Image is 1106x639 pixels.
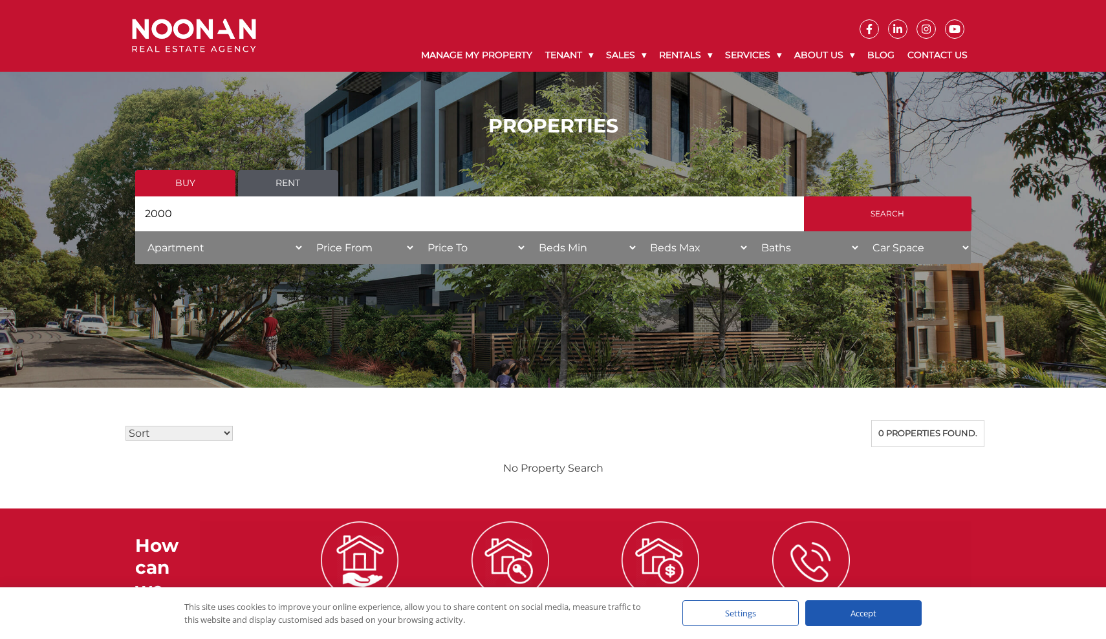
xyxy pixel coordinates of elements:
[772,521,850,599] img: ICONS
[135,170,235,196] a: Buy
[719,39,788,72] a: Services
[238,170,338,196] a: Rent
[653,39,719,72] a: Rentals
[788,39,861,72] a: About Us
[135,535,200,622] h3: How can we help?
[871,420,984,447] div: 0 properties found.
[901,39,974,72] a: Contact Us
[135,114,971,138] h1: PROPERTIES
[132,19,256,53] img: Noonan Real Estate Agency
[539,39,600,72] a: Tenant
[861,39,901,72] a: Blog
[321,521,398,599] img: ICONS
[184,600,656,626] div: This site uses cookies to improve your online experience, allow you to share content on social me...
[415,39,539,72] a: Manage My Property
[135,196,804,231] input: Search by suburb, postcode or area
[600,39,653,72] a: Sales
[737,553,885,634] a: ContactUs
[804,196,971,231] input: Search
[472,521,549,599] img: ICONS
[682,600,799,626] div: Settings
[286,553,434,634] a: Managemy Property
[587,553,735,634] a: Sellmy Property
[805,600,922,626] div: Accept
[622,521,699,599] img: ICONS
[122,460,984,476] p: No Property Search
[125,426,233,441] select: Sort Listings
[436,553,584,634] a: Leasemy Property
